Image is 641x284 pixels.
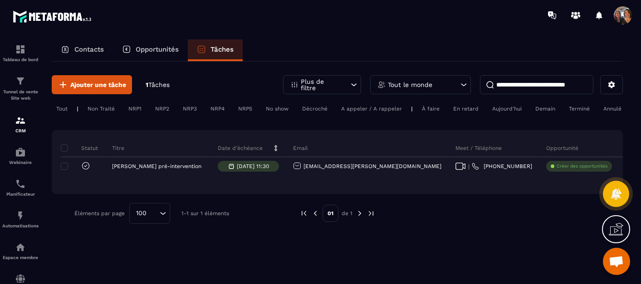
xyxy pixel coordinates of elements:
[70,80,126,89] span: Ajouter une tâche
[603,248,630,275] div: Ouvrir le chat
[77,106,78,112] p: |
[388,82,432,88] p: Tout le monde
[112,163,201,169] p: [PERSON_NAME] pré-intervention
[218,144,263,152] p: Date d’échéance
[74,45,104,53] p: Contacts
[2,108,39,140] a: formationformationCRM
[2,128,39,133] p: CRM
[63,144,98,152] p: Statut
[129,203,170,224] div: Search for option
[210,45,234,53] p: Tâches
[2,255,39,260] p: Espace membre
[546,144,578,152] p: Opportunité
[52,103,72,114] div: Tout
[13,8,94,25] img: logo
[488,103,526,114] div: Aujourd'hui
[206,103,229,114] div: NRP4
[112,144,124,152] p: Titre
[298,103,332,114] div: Décroché
[323,205,338,222] p: 01
[531,103,560,114] div: Demain
[337,103,406,114] div: A appeler / A rappeler
[15,147,26,158] img: automations
[15,44,26,55] img: formation
[2,69,39,108] a: formationformationTunnel de vente Site web
[311,209,319,217] img: prev
[178,103,201,114] div: NRP3
[15,242,26,253] img: automations
[2,223,39,228] p: Automatisations
[74,210,125,217] p: Éléments par page
[2,89,39,101] p: Tunnel de vente Site web
[237,163,269,169] p: [DATE] 11:30
[15,76,26,87] img: formation
[557,163,607,169] p: Créer des opportunités
[449,103,483,114] div: En retard
[15,115,26,126] img: formation
[2,37,39,69] a: formationformationTableau de bord
[136,45,179,53] p: Opportunités
[411,106,413,112] p: |
[2,172,39,203] a: schedulerschedulerPlanificateur
[148,81,170,88] span: Tâches
[146,81,170,89] p: 1
[301,78,341,91] p: Plus de filtre
[455,144,502,152] p: Meet / Téléphone
[342,210,352,217] p: de 1
[150,208,157,218] input: Search for option
[2,192,39,197] p: Planificateur
[468,163,470,170] span: |
[151,103,174,114] div: NRP2
[356,209,364,217] img: next
[234,103,257,114] div: NRP5
[15,178,26,189] img: scheduler
[300,209,308,217] img: prev
[472,163,532,170] a: [PHONE_NUMBER]
[564,103,594,114] div: Terminé
[599,103,626,114] div: Annulé
[293,144,308,152] p: Email
[52,39,113,61] a: Contacts
[188,39,243,61] a: Tâches
[2,235,39,267] a: automationsautomationsEspace membre
[133,208,150,218] span: 100
[2,160,39,165] p: Webinaire
[83,103,119,114] div: Non Traité
[417,103,444,114] div: À faire
[124,103,146,114] div: NRP1
[2,57,39,62] p: Tableau de bord
[181,210,229,217] p: 1-1 sur 1 éléments
[2,203,39,235] a: automationsautomationsAutomatisations
[261,103,293,114] div: No show
[52,75,132,94] button: Ajouter une tâche
[367,209,375,217] img: next
[15,210,26,221] img: automations
[2,140,39,172] a: automationsautomationsWebinaire
[113,39,188,61] a: Opportunités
